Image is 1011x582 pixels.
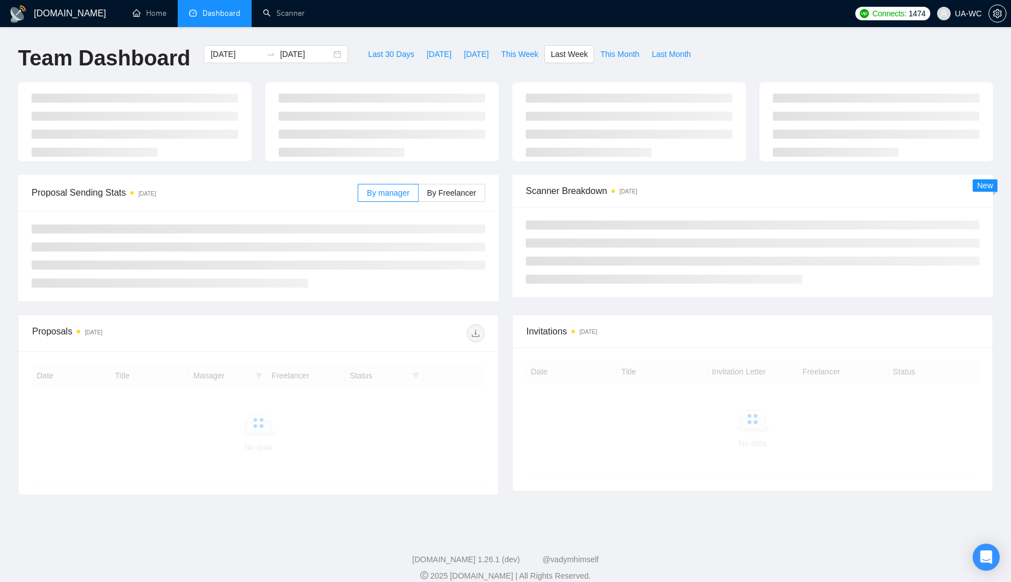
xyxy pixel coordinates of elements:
[909,7,926,20] span: 1474
[645,45,697,63] button: Last Month
[280,48,331,60] input: End date
[579,329,597,335] time: [DATE]
[551,48,588,60] span: Last Week
[367,188,409,197] span: By manager
[526,324,979,338] span: Invitations
[138,191,156,197] time: [DATE]
[210,48,262,60] input: Start date
[368,48,414,60] span: Last 30 Days
[989,9,1006,18] span: setting
[652,48,691,60] span: Last Month
[988,5,1006,23] button: setting
[600,48,639,60] span: This Month
[18,45,190,72] h1: Team Dashboard
[266,50,275,59] span: swap-right
[988,9,1006,18] a: setting
[32,324,258,342] div: Proposals
[458,45,495,63] button: [DATE]
[495,45,544,63] button: This Week
[973,544,1000,571] div: Open Intercom Messenger
[362,45,420,63] button: Last 30 Days
[427,188,476,197] span: By Freelancer
[133,8,166,18] a: homeHome
[544,45,594,63] button: Last Week
[872,7,906,20] span: Connects:
[203,8,240,18] span: Dashboard
[266,50,275,59] span: to
[594,45,645,63] button: This Month
[420,571,428,579] span: copyright
[619,188,637,195] time: [DATE]
[189,9,197,17] span: dashboard
[263,8,305,18] a: searchScanner
[85,329,102,336] time: [DATE]
[9,5,27,23] img: logo
[420,45,458,63] button: [DATE]
[9,570,1002,582] div: 2025 [DOMAIN_NAME] | All Rights Reserved.
[464,48,489,60] span: [DATE]
[860,9,869,18] img: upwork-logo.png
[940,10,948,17] span: user
[412,555,520,564] a: [DOMAIN_NAME] 1.26.1 (dev)
[501,48,538,60] span: This Week
[32,186,358,200] span: Proposal Sending Stats
[542,555,599,564] a: @vadymhimself
[427,48,451,60] span: [DATE]
[977,181,993,190] span: New
[526,184,979,198] span: Scanner Breakdown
